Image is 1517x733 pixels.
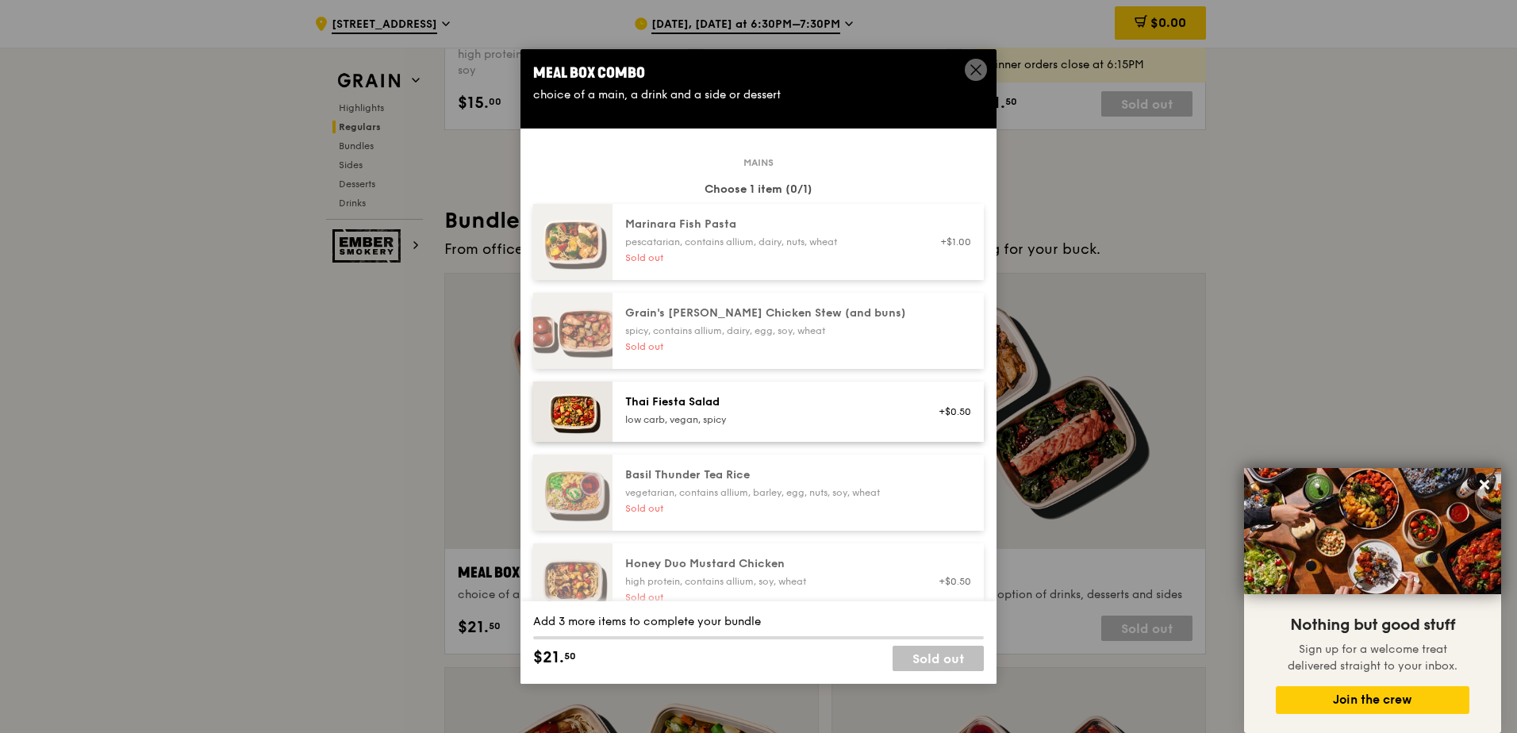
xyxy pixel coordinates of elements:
[625,591,910,604] div: Sold out
[625,575,910,588] div: high protein, contains allium, soy, wheat
[625,486,910,499] div: vegetarian, contains allium, barley, egg, nuts, soy, wheat
[625,324,910,337] div: spicy, contains allium, dairy, egg, soy, wheat
[533,455,613,531] img: daily_normal_HORZ-Basil-Thunder-Tea-Rice.jpg
[929,405,971,418] div: +$0.50
[1276,686,1469,714] button: Join the crew
[1290,616,1455,635] span: Nothing but good stuff
[533,382,613,442] img: daily_normal_Thai_Fiesta_Salad__Horizontal_.jpg
[625,556,910,572] div: Honey Duo Mustard Chicken
[533,293,613,369] img: daily_normal_Grains-Curry-Chicken-Stew-HORZ.jpg
[625,413,910,426] div: low carb, vegan, spicy
[625,305,910,321] div: Grain's [PERSON_NAME] Chicken Stew (and buns)
[533,62,984,84] div: Meal Box Combo
[533,87,984,103] div: choice of a main, a drink and a side or dessert
[1244,468,1501,594] img: DSC07876-Edit02-Large.jpeg
[625,394,910,410] div: Thai Fiesta Salad
[625,467,910,483] div: Basil Thunder Tea Rice
[929,236,971,248] div: +$1.00
[737,156,780,169] span: Mains
[625,217,910,232] div: Marinara Fish Pasta
[1288,643,1457,673] span: Sign up for a welcome treat delivered straight to your inbox.
[564,650,576,662] span: 50
[893,646,984,671] a: Sold out
[533,614,984,630] div: Add 3 more items to complete your bundle
[533,182,984,198] div: Choose 1 item (0/1)
[625,236,910,248] div: pescatarian, contains allium, dairy, nuts, wheat
[1472,472,1497,497] button: Close
[533,543,613,620] img: daily_normal_Honey_Duo_Mustard_Chicken__Horizontal_.jpg
[625,340,910,353] div: Sold out
[533,204,613,280] img: daily_normal_Marinara_Fish_Pasta__Horizontal_.jpg
[929,575,971,588] div: +$0.50
[625,251,910,264] div: Sold out
[533,646,564,670] span: $21.
[625,502,910,515] div: Sold out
